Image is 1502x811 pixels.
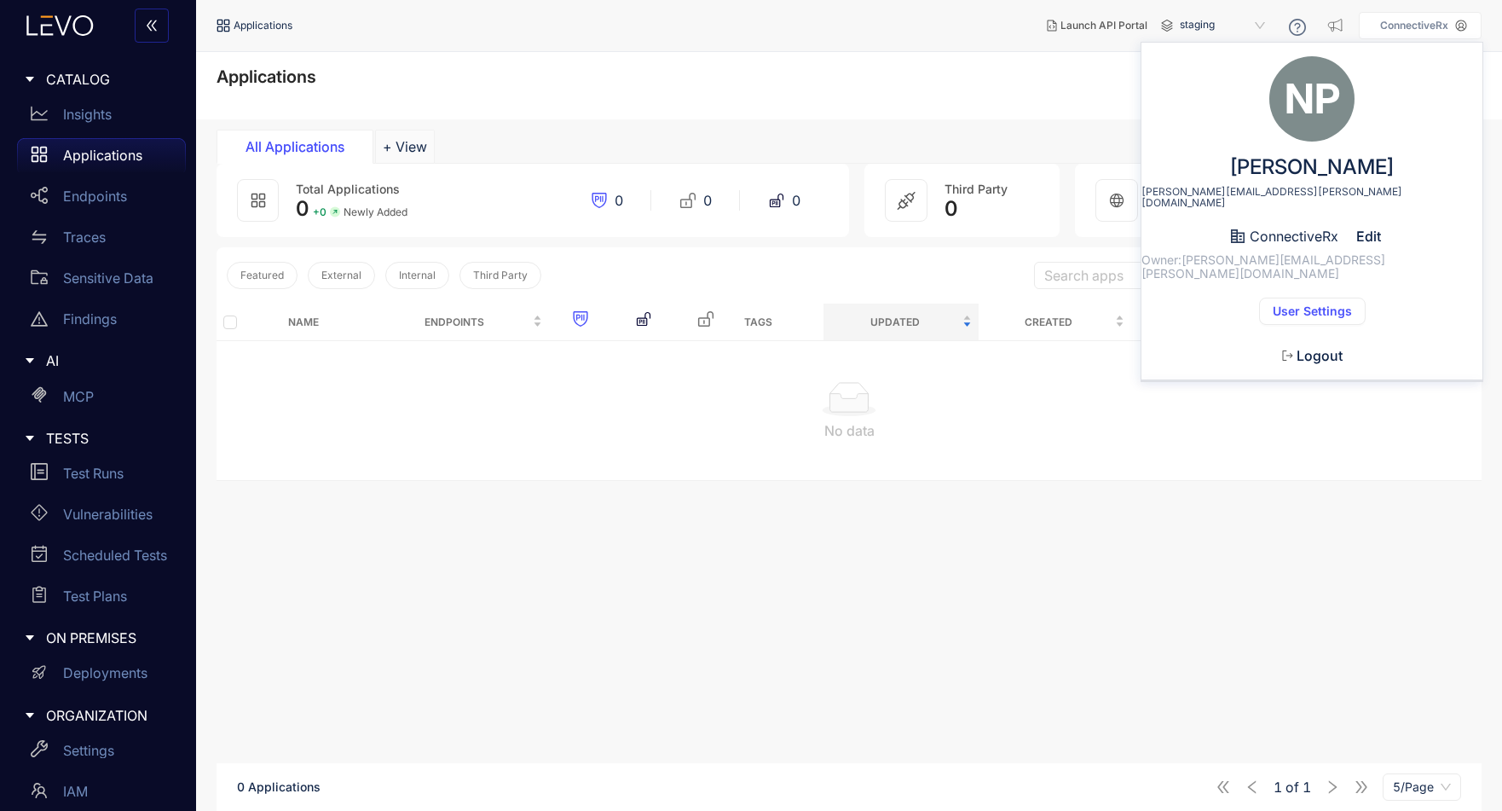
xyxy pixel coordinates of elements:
[240,269,284,281] span: Featured
[230,423,1468,438] div: No data
[945,182,1008,196] span: Third Party
[979,304,1130,341] th: Created
[63,270,153,286] p: Sensitive Data
[1259,298,1366,325] button: User Settings
[459,262,541,289] button: Third Party
[46,431,172,446] span: TESTS
[63,665,147,681] p: Deployments
[10,343,186,379] div: AI
[1141,253,1482,281] span: Owner: [PERSON_NAME][EMAIL_ADDRESS][PERSON_NAME][DOMAIN_NAME]
[1274,779,1311,795] span: of
[615,193,623,208] span: 0
[703,193,712,208] span: 0
[344,206,407,218] span: Newly Added
[830,313,960,332] span: Updated
[24,632,36,644] span: caret-right
[1141,186,1482,210] span: [PERSON_NAME][EMAIL_ADDRESS][PERSON_NAME][DOMAIN_NAME]
[313,206,326,218] span: + 0
[10,420,186,456] div: TESTS
[63,588,127,604] p: Test Plans
[1138,313,1360,332] span: Traces Received
[145,19,159,34] span: double-left
[10,61,186,97] div: CATALOG
[63,507,153,522] p: Vulnerabilities
[1060,20,1147,32] span: Launch API Portal
[24,73,36,85] span: caret-right
[46,630,172,646] span: ON PREMISES
[17,179,186,220] a: Endpoints
[63,743,114,758] p: Settings
[17,261,186,302] a: Sensitive Data
[945,197,958,221] span: 0
[17,579,186,620] a: Test Plans
[1303,779,1311,795] span: 1
[63,188,127,204] p: Endpoints
[296,196,309,221] span: 0
[63,148,142,163] p: Applications
[63,389,94,404] p: MCP
[17,733,186,774] a: Settings
[17,138,186,179] a: Applications
[46,72,172,87] span: CATALOG
[1131,304,1379,341] th: Traces Received
[17,97,186,138] a: Insights
[1180,12,1268,39] span: staging
[375,130,435,164] button: Add tab
[217,67,316,87] span: Applications
[1229,155,1395,179] span: [PERSON_NAME]
[1356,229,1381,244] span: Edit
[17,497,186,538] a: Vulnerabilities
[1268,342,1356,369] button: Logout
[1297,348,1343,363] span: Logout
[1393,774,1451,800] span: 5/Page
[31,229,48,246] span: swap
[24,710,36,721] span: caret-right
[17,538,186,579] a: Scheduled Tests
[1250,229,1338,244] span: ConnectiveRx
[1269,56,1355,142] div: NP
[31,310,48,327] span: warning
[296,182,400,196] span: Total Applications
[985,313,1111,332] span: Created
[17,220,186,261] a: Traces
[237,779,321,794] span: 0 Applications
[1343,223,1395,250] button: Edit
[24,432,36,444] span: caret-right
[321,269,361,281] span: External
[1380,20,1448,32] p: ConnectiveRx
[17,456,186,497] a: Test Runs
[373,304,549,341] th: Endpoints
[1274,779,1282,795] span: 1
[1033,12,1161,39] button: Launch API Portal
[385,262,449,289] button: Internal
[792,193,800,208] span: 0
[24,355,36,367] span: caret-right
[17,379,186,420] a: MCP
[379,313,529,332] span: Endpoints
[473,269,528,281] span: Third Party
[63,229,106,245] p: Traces
[46,708,172,723] span: ORGANIZATION
[10,620,186,656] div: ON PREMISES
[231,139,359,154] div: All Applications
[63,784,88,799] p: IAM
[17,657,186,698] a: Deployments
[308,262,375,289] button: External
[17,302,186,343] a: Findings
[399,269,436,281] span: Internal
[10,698,186,733] div: ORGANIZATION
[1273,304,1352,318] span: User Settings
[63,466,124,481] p: Test Runs
[281,304,373,341] th: Name
[63,107,112,122] p: Insights
[31,782,48,799] span: team
[234,20,292,32] span: Applications
[135,9,169,43] button: double-left
[63,311,117,327] p: Findings
[227,262,298,289] button: Featured
[46,353,172,368] span: AI
[63,547,167,563] p: Scheduled Tests
[737,304,823,341] th: Tags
